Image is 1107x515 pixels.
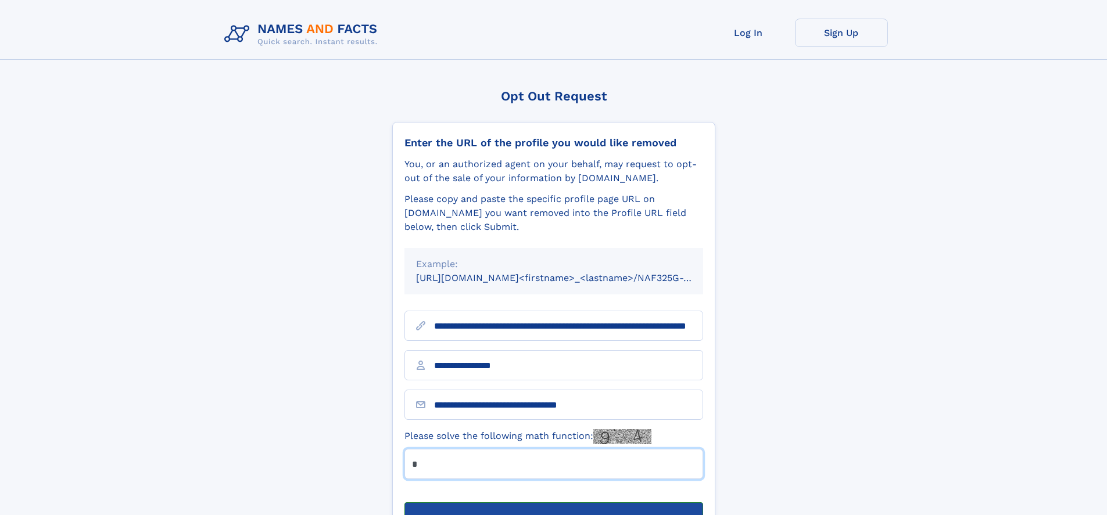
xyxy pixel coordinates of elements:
[702,19,795,47] a: Log In
[416,272,725,283] small: [URL][DOMAIN_NAME]<firstname>_<lastname>/NAF325G-xxxxxxxx
[795,19,888,47] a: Sign Up
[404,157,703,185] div: You, or an authorized agent on your behalf, may request to opt-out of the sale of your informatio...
[404,136,703,149] div: Enter the URL of the profile you would like removed
[220,19,387,50] img: Logo Names and Facts
[416,257,692,271] div: Example:
[404,429,651,444] label: Please solve the following math function:
[404,192,703,234] div: Please copy and paste the specific profile page URL on [DOMAIN_NAME] you want removed into the Pr...
[392,89,715,103] div: Opt Out Request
